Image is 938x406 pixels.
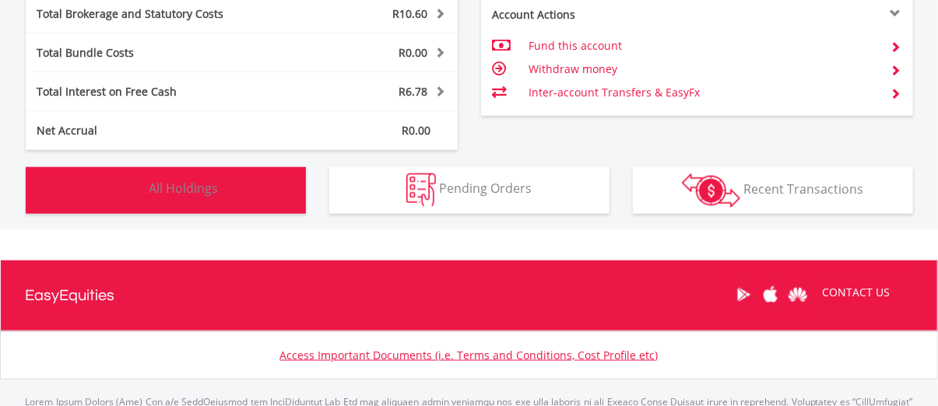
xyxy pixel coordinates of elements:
[529,81,878,104] td: Inter-account Transfers & EasyFx
[785,271,812,319] a: Huawei
[743,180,863,198] span: Recent Transactions
[529,58,878,81] td: Withdraw money
[26,6,278,22] div: Total Brokerage and Statutory Costs
[149,180,219,198] span: All Holdings
[402,123,431,138] span: R0.00
[812,271,901,314] a: CONTACT US
[26,167,306,214] button: All Holdings
[26,261,115,331] a: EasyEquities
[26,123,278,138] div: Net Accrual
[633,167,913,214] button: Recent Transactions
[399,84,428,99] span: R6.78
[280,348,659,362] a: Access Important Documents (i.e. Terms and Conditions, Cost Profile etc)
[757,271,785,319] a: Apple
[439,180,532,198] span: Pending Orders
[26,84,278,100] div: Total Interest on Free Cash
[529,34,878,58] td: Fund this account
[113,173,146,207] img: holdings-wht.png
[481,7,697,23] div: Account Actions
[730,271,757,319] a: Google Play
[329,167,610,214] button: Pending Orders
[682,173,740,208] img: transactions-zar-wht.png
[393,6,428,21] span: R10.60
[406,173,436,207] img: pending_instructions-wht.png
[26,45,278,61] div: Total Bundle Costs
[399,45,428,60] span: R0.00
